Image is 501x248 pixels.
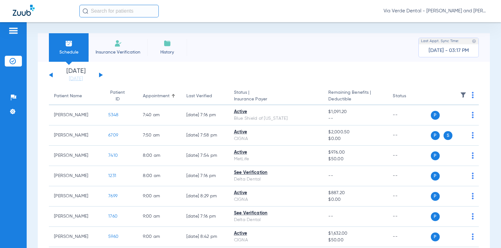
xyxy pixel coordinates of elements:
span: S [444,131,452,140]
span: P [431,212,440,221]
td: -- [388,146,431,166]
div: Active [234,190,318,196]
span: Via Verde Dental - [PERSON_NAME] and [PERSON_NAME] DDS [384,8,488,14]
img: Zuub Logo [13,5,35,16]
img: group-dot-blue.svg [472,152,474,159]
td: -- [388,186,431,207]
div: Patient ID [108,89,127,103]
span: 6709 [108,133,118,137]
div: Patient Name [54,93,82,99]
span: $976.00 [328,149,383,156]
div: Active [234,109,318,115]
div: See Verification [234,169,318,176]
div: Active [234,129,318,136]
span: Deductible [328,96,383,103]
span: P [431,111,440,120]
td: [PERSON_NAME] [49,186,103,207]
img: hamburger-icon [8,27,18,35]
span: -- [328,174,333,178]
img: History [164,40,171,47]
div: Patient Name [54,93,98,99]
div: Active [234,149,318,156]
img: Search Icon [83,8,88,14]
span: 1760 [108,214,117,219]
td: [DATE] 7:58 PM [181,125,229,146]
td: 8:00 AM [138,146,181,166]
td: [DATE] 7:54 PM [181,146,229,166]
a: [DATE] [57,76,95,82]
td: -- [388,227,431,247]
span: P [431,131,440,140]
td: [DATE] 7:16 PM [181,207,229,227]
img: last sync help info [472,39,476,43]
span: 5960 [108,234,118,239]
span: 5348 [108,113,118,117]
td: [PERSON_NAME] [49,146,103,166]
span: Insurance Verification [93,49,143,55]
td: [DATE] 7:16 PM [181,105,229,125]
span: $0.00 [328,136,383,142]
td: 9:00 AM [138,227,181,247]
th: Status [388,87,431,105]
div: CIGNA [234,196,318,203]
img: group-dot-blue.svg [472,193,474,199]
input: Search for patients [79,5,159,17]
th: Status | [229,87,324,105]
span: 1231 [108,174,116,178]
span: $887.20 [328,190,383,196]
span: P [431,232,440,241]
th: Remaining Benefits | [323,87,388,105]
div: See Verification [234,210,318,217]
span: P [431,172,440,181]
span: $1,632.00 [328,230,383,237]
div: Patient ID [108,89,132,103]
span: 7699 [108,194,117,198]
img: filter.svg [460,92,466,98]
span: $1,091.20 [328,109,383,115]
img: group-dot-blue.svg [472,132,474,138]
span: Insurance Payer [234,96,318,103]
td: [DATE] 8:42 PM [181,227,229,247]
td: -- [388,125,431,146]
span: $50.00 [328,237,383,244]
td: [PERSON_NAME] [49,166,103,186]
span: $50.00 [328,156,383,162]
td: [PERSON_NAME] [49,227,103,247]
span: [DATE] - 03:17 PM [429,48,469,54]
span: P [431,192,440,201]
div: CIGNA [234,237,318,244]
td: 8:00 AM [138,166,181,186]
div: Last Verified [186,93,224,99]
div: Active [234,230,318,237]
div: Last Verified [186,93,212,99]
span: History [152,49,182,55]
iframe: Chat Widget [469,218,501,248]
td: [PERSON_NAME] [49,105,103,125]
span: -- [328,214,333,219]
span: -- [328,115,383,122]
li: [DATE] [57,68,95,82]
span: P [431,151,440,160]
img: Manual Insurance Verification [114,40,122,47]
td: [DATE] 7:16 PM [181,166,229,186]
span: $0.00 [328,196,383,203]
td: 9:00 AM [138,186,181,207]
span: Schedule [54,49,84,55]
span: $2,000.50 [328,129,383,136]
td: -- [388,207,431,227]
td: 9:00 AM [138,207,181,227]
div: Delta Dental [234,176,318,183]
td: 7:40 AM [138,105,181,125]
td: -- [388,105,431,125]
div: Blue Shield of [US_STATE] [234,115,318,122]
span: 7410 [108,153,118,158]
img: Schedule [65,40,73,47]
td: [DATE] 8:29 PM [181,186,229,207]
img: group-dot-blue.svg [472,173,474,179]
td: 7:50 AM [138,125,181,146]
div: Appointment [143,93,176,99]
div: Appointment [143,93,170,99]
td: -- [388,166,431,186]
div: MetLife [234,156,318,162]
